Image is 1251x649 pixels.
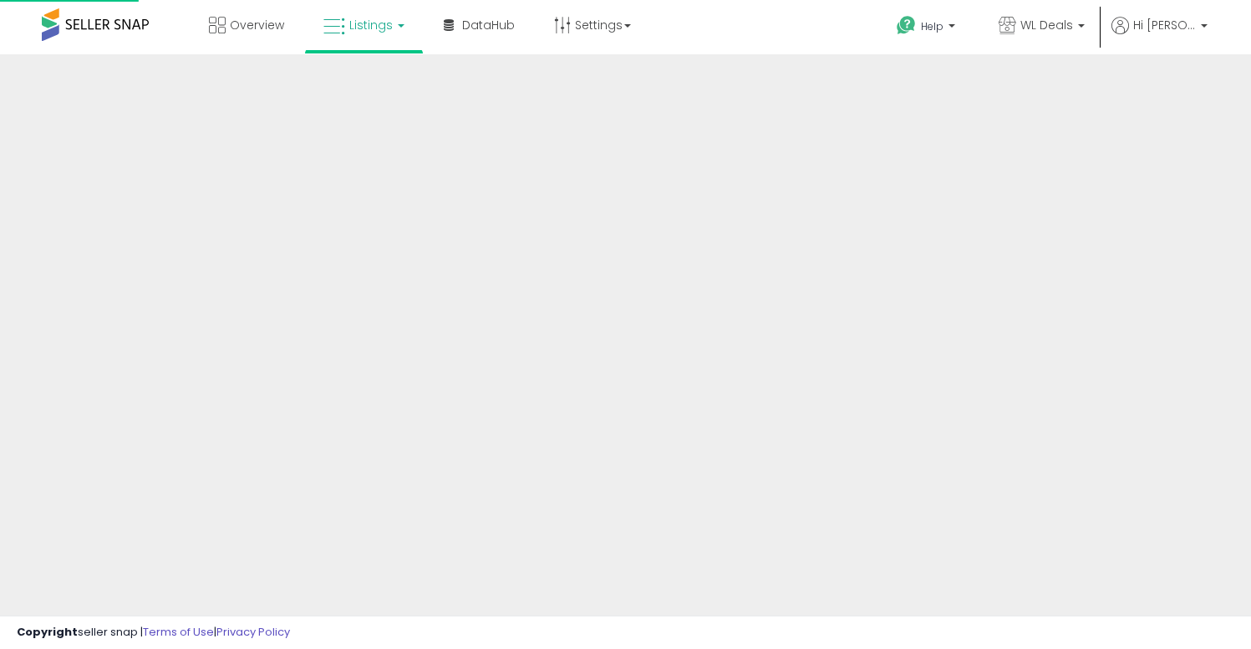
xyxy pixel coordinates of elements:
a: Help [883,3,972,54]
a: Hi [PERSON_NAME] [1111,17,1208,54]
a: Privacy Policy [216,624,290,640]
span: Help [921,19,943,33]
div: seller snap | | [17,625,290,641]
span: Hi [PERSON_NAME] [1133,17,1196,33]
a: Terms of Use [143,624,214,640]
strong: Copyright [17,624,78,640]
span: DataHub [462,17,515,33]
span: Overview [230,17,284,33]
span: Listings [349,17,393,33]
span: WL Deals [1020,17,1073,33]
i: Get Help [896,15,917,36]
